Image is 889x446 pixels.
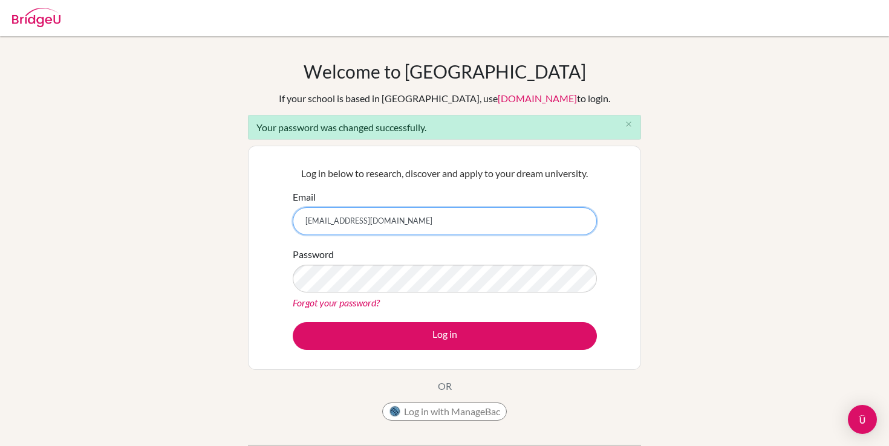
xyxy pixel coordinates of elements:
[624,120,633,129] i: close
[848,405,877,434] div: Open Intercom Messenger
[498,92,577,104] a: [DOMAIN_NAME]
[616,115,640,134] button: Close
[382,402,507,421] button: Log in with ManageBac
[293,166,597,181] p: Log in below to research, discover and apply to your dream university.
[304,60,586,82] h1: Welcome to [GEOGRAPHIC_DATA]
[279,91,610,106] div: If your school is based in [GEOGRAPHIC_DATA], use to login.
[293,322,597,350] button: Log in
[293,190,316,204] label: Email
[293,247,334,262] label: Password
[248,115,641,140] div: Your password was changed successfully.
[293,297,380,308] a: Forgot your password?
[12,8,60,27] img: Bridge-U
[438,379,452,393] p: OR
